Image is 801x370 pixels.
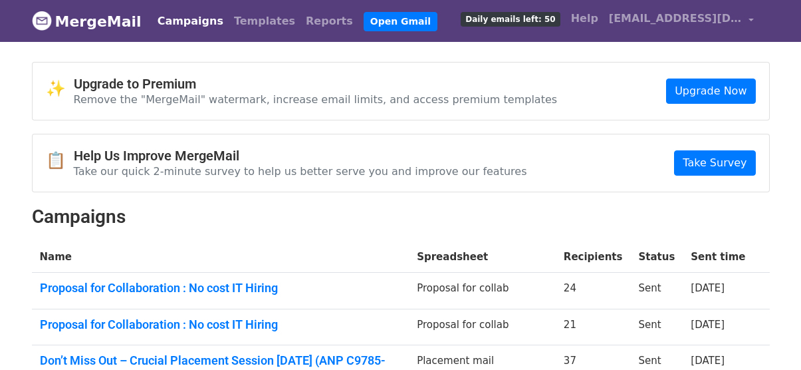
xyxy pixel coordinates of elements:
a: MergeMail [32,7,142,35]
a: Take Survey [674,150,755,176]
td: Proposal for collab [409,309,556,345]
td: 24 [556,273,631,309]
p: Remove the "MergeMail" watermark, increase email limits, and access premium templates [74,92,558,106]
span: [EMAIL_ADDRESS][DOMAIN_NAME] [609,11,742,27]
th: Recipients [556,242,631,273]
h4: Upgrade to Premium [74,76,558,92]
th: Sent time [683,242,753,273]
th: Spreadsheet [409,242,556,273]
a: Campaigns [152,8,229,35]
span: 📋 [46,151,74,170]
a: Proposal for Collaboration : No cost IT Hiring [40,281,401,295]
td: 21 [556,309,631,345]
a: Proposal for Collaboration : No cost IT Hiring [40,317,401,332]
span: ✨ [46,79,74,98]
a: [DATE] [691,282,725,294]
td: Proposal for collab [409,273,556,309]
a: [EMAIL_ADDRESS][DOMAIN_NAME] [604,5,759,37]
a: Open Gmail [364,12,437,31]
a: Templates [229,8,300,35]
a: [DATE] [691,355,725,367]
span: Daily emails left: 50 [461,12,560,27]
a: Daily emails left: 50 [455,5,565,32]
h2: Campaigns [32,206,770,228]
th: Name [32,242,409,273]
img: MergeMail logo [32,11,52,31]
a: Upgrade Now [666,79,755,104]
th: Status [630,242,683,273]
p: Take our quick 2-minute survey to help us better serve you and improve our features [74,164,527,178]
h4: Help Us Improve MergeMail [74,148,527,164]
td: Sent [630,309,683,345]
a: [DATE] [691,319,725,331]
td: Sent [630,273,683,309]
a: Help [566,5,604,32]
a: Reports [300,8,358,35]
